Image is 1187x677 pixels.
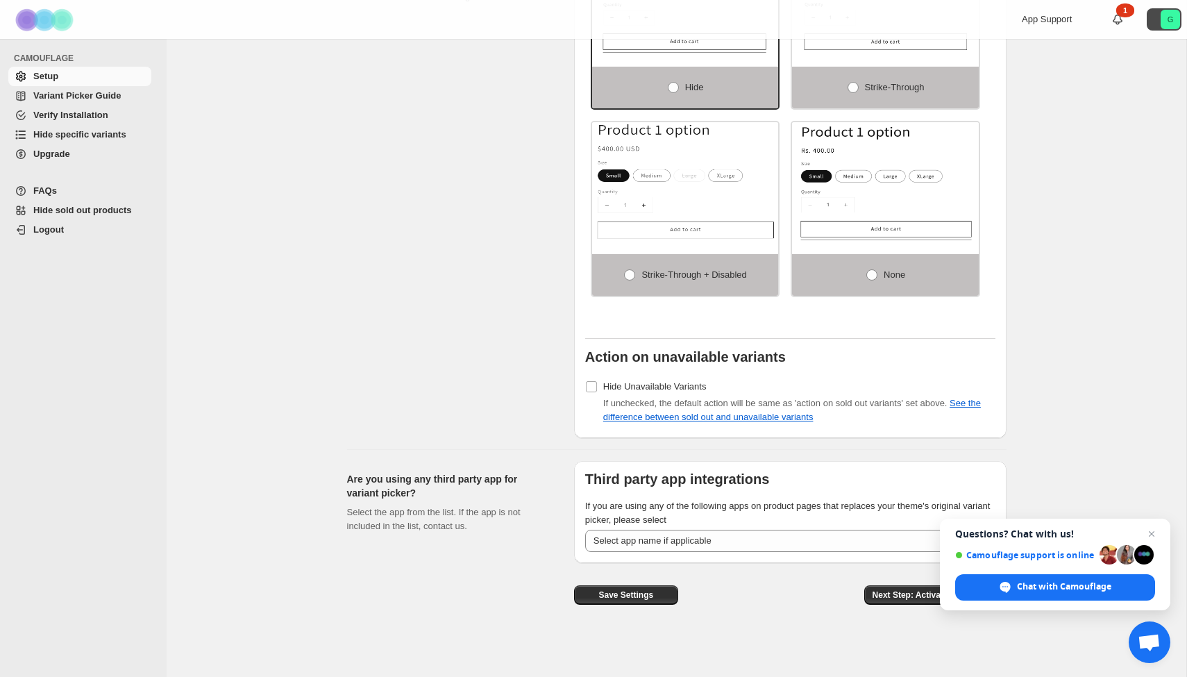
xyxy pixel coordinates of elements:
a: FAQs [8,181,151,201]
span: Questions? Chat with us! [955,528,1155,540]
span: Setup [33,71,58,81]
button: Next Step: Activate Camouflage [864,585,1007,605]
a: Hide sold out products [8,201,151,220]
span: CAMOUFLAGE [14,53,157,64]
span: Hide sold out products [33,205,132,215]
a: Hide specific variants [8,125,151,144]
div: 1 [1116,3,1134,17]
a: Verify Installation [8,106,151,125]
a: 1 [1111,12,1125,26]
span: Strike-through [865,82,925,92]
a: Variant Picker Guide [8,86,151,106]
span: If unchecked, the default action will be same as 'action on sold out variants' set above. [603,398,981,422]
img: Strike-through + Disabled [592,122,779,240]
a: Open chat [1129,621,1170,663]
span: Logout [33,224,64,235]
span: Next Step: Activate Camouflage [873,590,998,601]
b: Action on unavailable variants [585,349,786,365]
span: Upgrade [33,149,70,159]
span: Save Settings [598,590,653,601]
span: Hide [685,82,704,92]
text: G [1168,15,1174,24]
a: Logout [8,220,151,240]
span: Chat with Camouflage [955,574,1155,601]
a: Setup [8,67,151,86]
img: Camouflage [11,1,81,39]
button: Save Settings [574,585,678,605]
span: Variant Picker Guide [33,90,121,101]
button: Avatar with initials G [1147,8,1181,31]
span: Chat with Camouflage [1017,580,1111,593]
span: Hide Unavailable Variants [603,381,707,392]
span: If you are using any of the following apps on product pages that replaces your theme's original v... [585,501,991,525]
span: None [884,269,905,280]
span: Hide specific variants [33,129,126,140]
b: Third party app integrations [585,471,770,487]
span: Camouflage support is online [955,550,1095,560]
span: FAQs [33,185,57,196]
img: None [792,122,979,240]
span: App Support [1022,14,1072,24]
span: Select the app from the list. If the app is not included in the list, contact us. [347,507,521,531]
span: Avatar with initials G [1161,10,1180,29]
span: Verify Installation [33,110,108,120]
h2: Are you using any third party app for variant picker? [347,472,552,500]
span: Strike-through + Disabled [641,269,746,280]
a: Upgrade [8,144,151,164]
